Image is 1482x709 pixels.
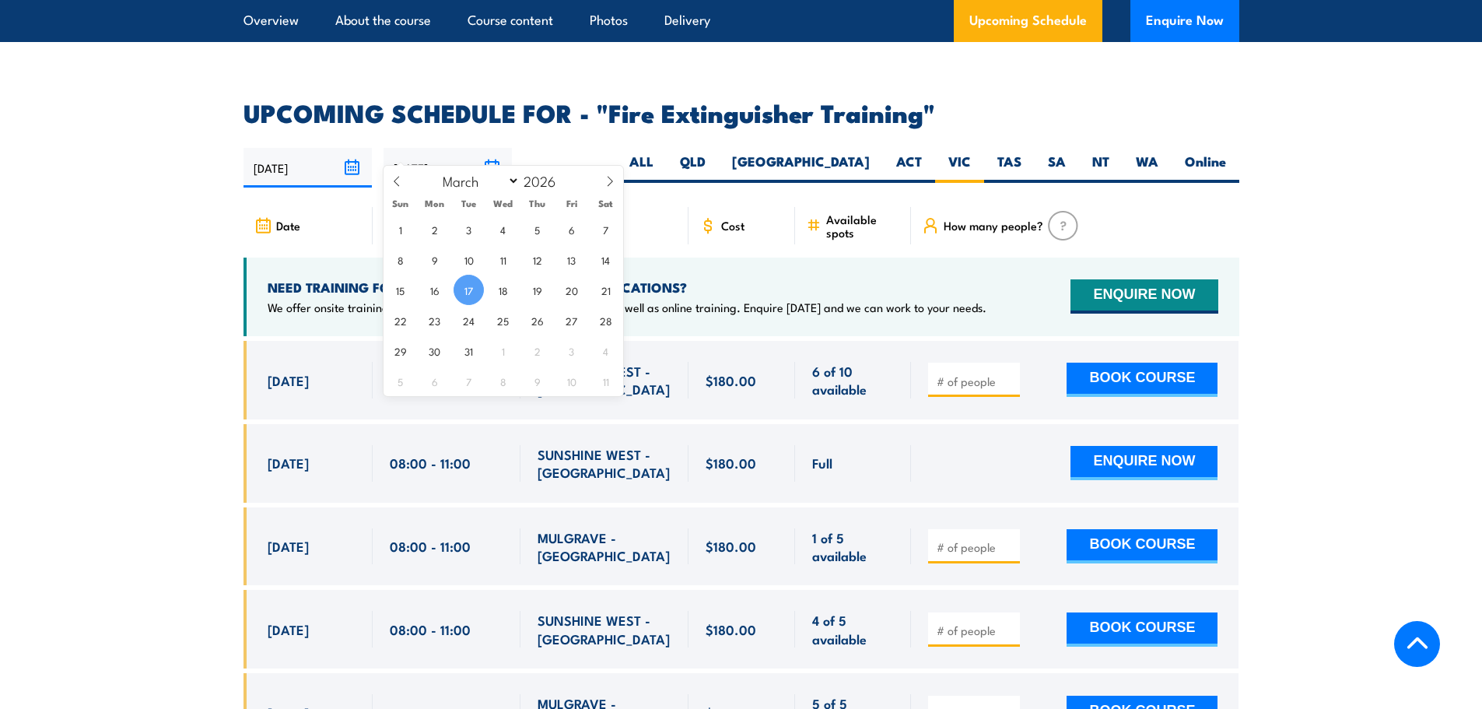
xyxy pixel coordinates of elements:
span: MULGRAVE - [GEOGRAPHIC_DATA] [538,528,671,565]
span: Tue [452,198,486,209]
span: March 18, 2026 [488,275,518,305]
input: # of people [937,623,1014,638]
span: March 2, 2026 [419,214,450,244]
span: March 9, 2026 [419,244,450,275]
select: Month [435,170,520,191]
label: [GEOGRAPHIC_DATA] [719,153,883,183]
span: Wed [486,198,520,209]
span: Available spots [826,212,900,239]
span: March 3, 2026 [454,214,484,244]
span: March 20, 2026 [556,275,587,305]
h2: UPCOMING SCHEDULE FOR - "Fire Extinguisher Training" [243,101,1239,123]
p: We offer onsite training, training at our centres, multisite solutions as well as online training... [268,300,986,315]
span: 08:00 - 11:00 [390,537,471,555]
span: $180.00 [706,620,756,638]
label: ALL [616,153,667,183]
button: BOOK COURSE [1067,363,1217,397]
span: [DATE] [268,537,309,555]
label: NT [1079,153,1123,183]
span: March 15, 2026 [385,275,415,305]
span: April 7, 2026 [454,366,484,396]
label: QLD [667,153,719,183]
span: 08:00 - 11:00 [390,620,471,638]
span: April 1, 2026 [488,335,518,366]
span: Thu [520,198,555,209]
span: Sat [589,198,623,209]
span: April 6, 2026 [419,366,450,396]
span: [DATE] [268,371,309,389]
label: TAS [984,153,1035,183]
span: Date [276,219,300,232]
span: 08:00 - 11:00 [390,454,471,472]
span: March 14, 2026 [590,244,621,275]
label: SA [1035,153,1079,183]
input: # of people [937,374,1014,389]
span: 4 of 5 available [812,611,894,648]
span: 6 of 10 available [812,362,894,398]
button: BOOK COURSE [1067,612,1217,647]
span: April 2, 2026 [522,335,552,366]
h4: NEED TRAINING FOR LARGER GROUPS OR MULTIPLE LOCATIONS? [268,279,986,296]
span: $180.00 [706,371,756,389]
button: ENQUIRE NOW [1070,279,1217,314]
span: Cost [721,219,745,232]
span: March 16, 2026 [419,275,450,305]
input: To date [384,148,512,188]
span: Mon [418,198,452,209]
span: March 25, 2026 [488,305,518,335]
span: March 12, 2026 [522,244,552,275]
span: April 10, 2026 [556,366,587,396]
span: March 10, 2026 [454,244,484,275]
span: March 8, 2026 [385,244,415,275]
span: March 17, 2026 [454,275,484,305]
label: WA [1123,153,1172,183]
span: [DATE] [268,620,309,638]
span: How many people? [944,219,1043,232]
span: March 24, 2026 [454,305,484,335]
span: March 23, 2026 [419,305,450,335]
span: [DATE] [268,454,309,472]
span: March 30, 2026 [419,335,450,366]
span: April 4, 2026 [590,335,621,366]
span: March 11, 2026 [488,244,518,275]
button: BOOK COURSE [1067,529,1217,563]
span: Fri [555,198,589,209]
span: March 26, 2026 [522,305,552,335]
label: ACT [883,153,935,183]
span: April 9, 2026 [522,366,552,396]
span: Full [812,454,832,472]
span: March 21, 2026 [590,275,621,305]
label: VIC [935,153,984,183]
span: March 4, 2026 [488,214,518,244]
input: # of people [937,539,1014,555]
span: April 8, 2026 [488,366,518,396]
span: SUNSHINE WEST - [GEOGRAPHIC_DATA] [538,611,671,648]
span: 1 of 5 available [812,528,894,565]
span: March 27, 2026 [556,305,587,335]
label: Online [1172,153,1239,183]
input: Year [520,171,571,190]
span: March 29, 2026 [385,335,415,366]
span: March 5, 2026 [522,214,552,244]
span: April 11, 2026 [590,366,621,396]
span: SUNSHINE WEST - [GEOGRAPHIC_DATA] [538,362,671,398]
span: March 1, 2026 [385,214,415,244]
input: From date [243,148,372,188]
span: March 22, 2026 [385,305,415,335]
span: Sun [384,198,418,209]
span: $180.00 [706,537,756,555]
span: March 6, 2026 [556,214,587,244]
span: March 19, 2026 [522,275,552,305]
span: March 13, 2026 [556,244,587,275]
span: March 31, 2026 [454,335,484,366]
span: March 28, 2026 [590,305,621,335]
span: April 3, 2026 [556,335,587,366]
span: April 5, 2026 [385,366,415,396]
span: March 7, 2026 [590,214,621,244]
span: $180.00 [706,454,756,472]
span: SUNSHINE WEST - [GEOGRAPHIC_DATA] [538,445,671,482]
button: ENQUIRE NOW [1070,446,1217,480]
